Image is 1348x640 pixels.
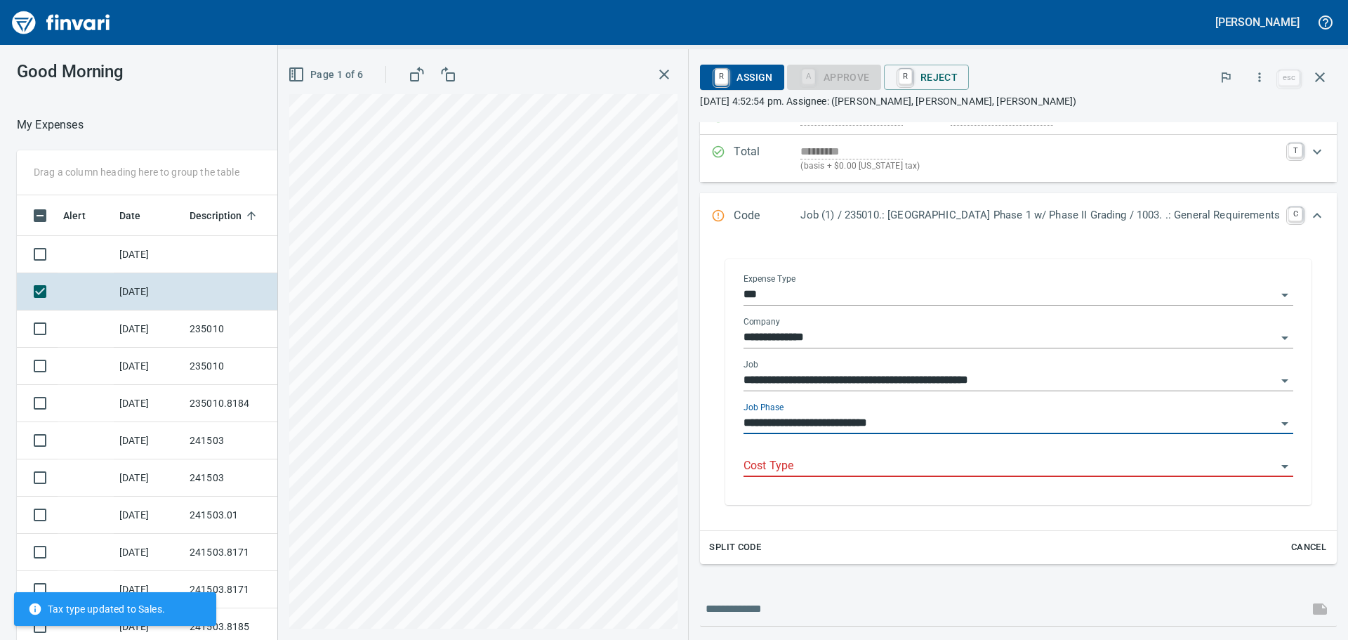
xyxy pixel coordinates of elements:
[1303,592,1337,626] span: This records your message into the invoice and notifies anyone mentioned
[119,207,159,224] span: Date
[744,318,780,326] label: Company
[700,65,784,90] button: RAssign
[1288,207,1302,221] a: C
[114,459,184,497] td: [DATE]
[1288,143,1302,157] a: T
[114,571,184,608] td: [DATE]
[34,165,239,179] p: Drag a column heading here to group the table
[1278,70,1300,86] a: esc
[1212,11,1303,33] button: [PERSON_NAME]
[63,207,86,224] span: Alert
[744,275,795,283] label: Expense Type
[1215,15,1300,30] h5: [PERSON_NAME]
[114,534,184,571] td: [DATE]
[711,65,772,89] span: Assign
[1275,414,1295,433] button: Open
[800,207,1280,223] p: Job (1) / 235010.: [GEOGRAPHIC_DATA] Phase 1 w/ Phase II Grading / 1003. .: General Requirements
[285,62,369,88] button: Page 1 of 6
[1275,285,1295,305] button: Open
[291,66,363,84] span: Page 1 of 6
[17,117,84,133] nav: breadcrumb
[184,311,310,348] td: 235010
[114,273,184,311] td: [DATE]
[114,348,184,385] td: [DATE]
[1275,457,1295,476] button: Open
[709,540,761,556] span: Split Code
[114,311,184,348] td: [DATE]
[184,497,310,534] td: 241503.01
[8,6,114,39] img: Finvari
[744,403,784,412] label: Job Phase
[734,207,800,226] p: Code
[184,459,310,497] td: 241503
[700,193,1337,240] div: Expand
[184,534,310,571] td: 241503.8171
[895,65,958,89] span: Reject
[734,143,800,174] p: Total
[1275,371,1295,391] button: Open
[114,385,184,422] td: [DATE]
[700,240,1337,564] div: Expand
[190,207,260,224] span: Description
[1290,540,1328,556] span: Cancel
[800,159,1280,174] p: (basis + $0.00 [US_STATE] tax)
[787,70,881,82] div: Cost Type required
[184,385,310,422] td: 235010.8184
[700,94,1337,108] p: [DATE] 4:52:54 pm. Assignee: ([PERSON_NAME], [PERSON_NAME], [PERSON_NAME])
[114,422,184,459] td: [DATE]
[184,422,310,459] td: 241503
[884,65,969,90] button: RReject
[114,236,184,273] td: [DATE]
[1275,60,1337,94] span: Close invoice
[184,348,310,385] td: 235010
[1286,537,1331,559] button: Cancel
[744,360,758,369] label: Job
[706,537,765,559] button: Split Code
[17,117,84,133] p: My Expenses
[28,602,165,616] span: Tax type updated to Sales.
[899,69,912,84] a: R
[17,62,315,81] h3: Good Morning
[1244,62,1275,93] button: More
[1275,328,1295,348] button: Open
[715,69,728,84] a: R
[184,571,310,608] td: 241503.8171
[119,207,141,224] span: Date
[190,207,242,224] span: Description
[700,135,1337,182] div: Expand
[63,207,104,224] span: Alert
[114,497,184,534] td: [DATE]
